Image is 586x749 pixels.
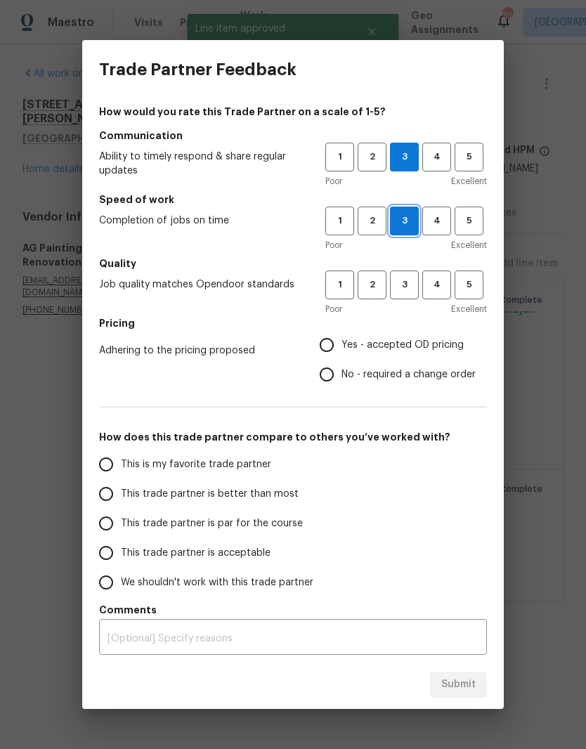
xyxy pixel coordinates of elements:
[99,193,487,207] h5: Speed of work
[99,450,487,597] div: How does this trade partner compare to others you’ve worked with?
[390,271,419,299] button: 3
[121,487,299,502] span: This trade partner is better than most
[99,603,487,617] h5: Comments
[456,213,482,229] span: 5
[327,277,353,293] span: 1
[391,149,418,165] span: 3
[341,367,476,382] span: No - required a change order
[121,457,271,472] span: This is my favorite trade partner
[325,143,354,171] button: 1
[390,207,419,235] button: 3
[99,60,297,79] h3: Trade Partner Feedback
[359,149,385,165] span: 2
[451,302,487,316] span: Excellent
[121,546,271,561] span: This trade partner is acceptable
[422,143,451,171] button: 4
[456,149,482,165] span: 5
[455,143,483,171] button: 5
[327,213,353,229] span: 1
[358,207,386,235] button: 2
[424,213,450,229] span: 4
[359,277,385,293] span: 2
[422,271,451,299] button: 4
[455,271,483,299] button: 5
[99,316,487,330] h5: Pricing
[99,150,303,178] span: Ability to timely respond & share regular updates
[358,271,386,299] button: 2
[391,277,417,293] span: 3
[325,174,342,188] span: Poor
[325,238,342,252] span: Poor
[99,256,487,271] h5: Quality
[424,149,450,165] span: 4
[99,105,487,119] h4: How would you rate this Trade Partner on a scale of 1-5?
[121,575,313,590] span: We shouldn't work with this trade partner
[451,174,487,188] span: Excellent
[422,207,451,235] button: 4
[359,213,385,229] span: 2
[121,516,303,531] span: This trade partner is par for the course
[341,338,464,353] span: Yes - accepted OD pricing
[325,207,354,235] button: 1
[325,271,354,299] button: 1
[99,214,303,228] span: Completion of jobs on time
[451,238,487,252] span: Excellent
[455,207,483,235] button: 5
[99,129,487,143] h5: Communication
[99,430,487,444] h5: How does this trade partner compare to others you’ve worked with?
[358,143,386,171] button: 2
[99,278,303,292] span: Job quality matches Opendoor standards
[390,143,419,171] button: 3
[320,330,487,389] div: Pricing
[327,149,353,165] span: 1
[325,302,342,316] span: Poor
[99,344,297,358] span: Adhering to the pricing proposed
[456,277,482,293] span: 5
[424,277,450,293] span: 4
[391,213,418,229] span: 3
